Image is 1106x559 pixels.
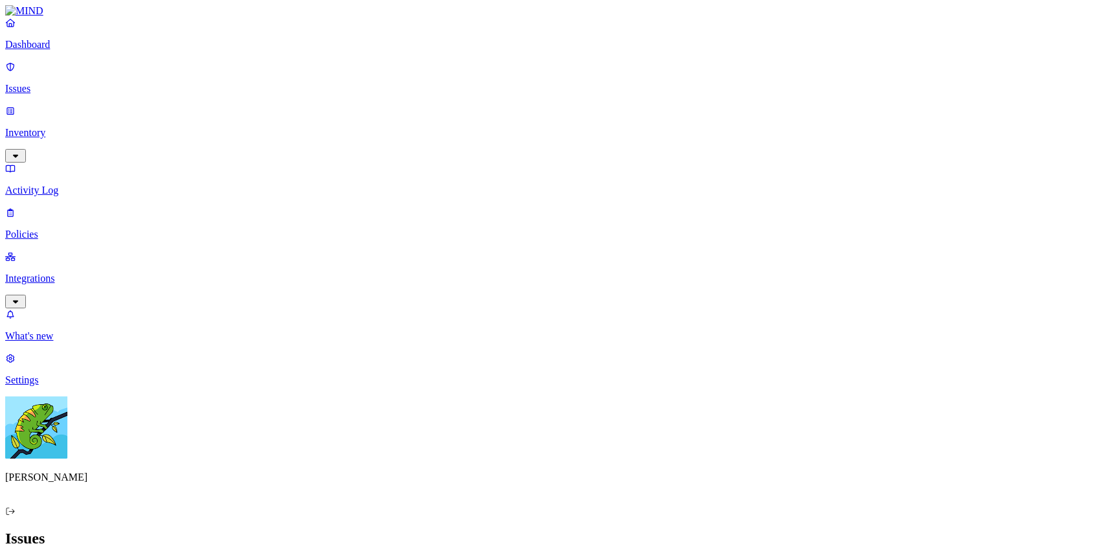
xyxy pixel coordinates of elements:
[5,396,67,459] img: Yuval Meshorer
[5,83,1101,95] p: Issues
[5,61,1101,95] a: Issues
[5,229,1101,240] p: Policies
[5,530,1101,547] h2: Issues
[5,5,43,17] img: MIND
[5,330,1101,342] p: What's new
[5,472,1101,483] p: [PERSON_NAME]
[5,273,1101,284] p: Integrations
[5,105,1101,161] a: Inventory
[5,374,1101,386] p: Settings
[5,207,1101,240] a: Policies
[5,163,1101,196] a: Activity Log
[5,308,1101,342] a: What's new
[5,251,1101,306] a: Integrations
[5,127,1101,139] p: Inventory
[5,17,1101,51] a: Dashboard
[5,352,1101,386] a: Settings
[5,5,1101,17] a: MIND
[5,39,1101,51] p: Dashboard
[5,185,1101,196] p: Activity Log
